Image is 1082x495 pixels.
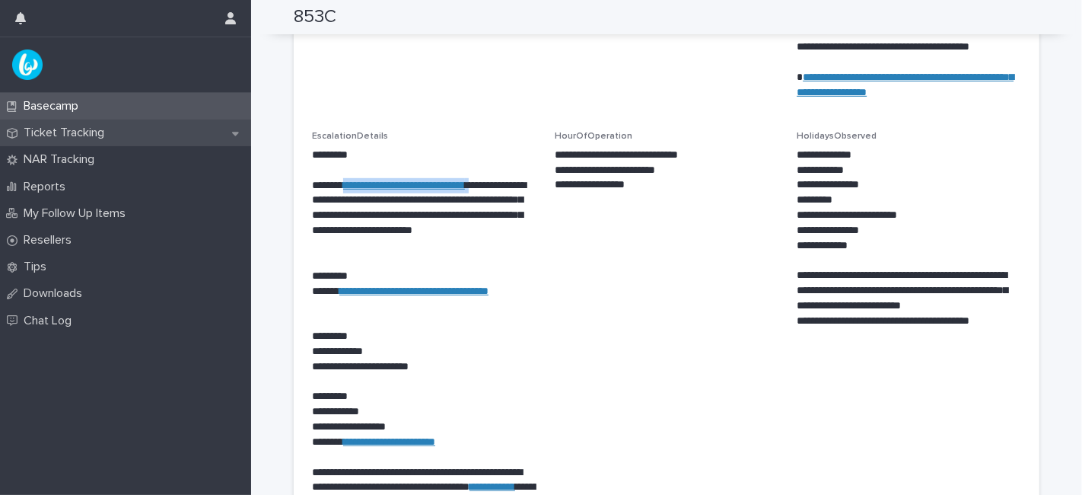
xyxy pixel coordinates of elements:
[18,233,84,247] p: Resellers
[555,132,632,141] span: HourOfOperation
[18,180,78,194] p: Reports
[12,49,43,80] img: UPKZpZA3RCu7zcH4nw8l
[18,206,138,221] p: My Follow Up Items
[797,132,877,141] span: HolidaysObserved
[294,6,336,28] h2: 853C
[18,260,59,274] p: Tips
[18,152,107,167] p: NAR Tracking
[18,99,91,113] p: Basecamp
[18,314,84,328] p: Chat Log
[18,286,94,301] p: Downloads
[18,126,116,140] p: Ticket Tracking
[312,132,388,141] span: EscalationDetails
